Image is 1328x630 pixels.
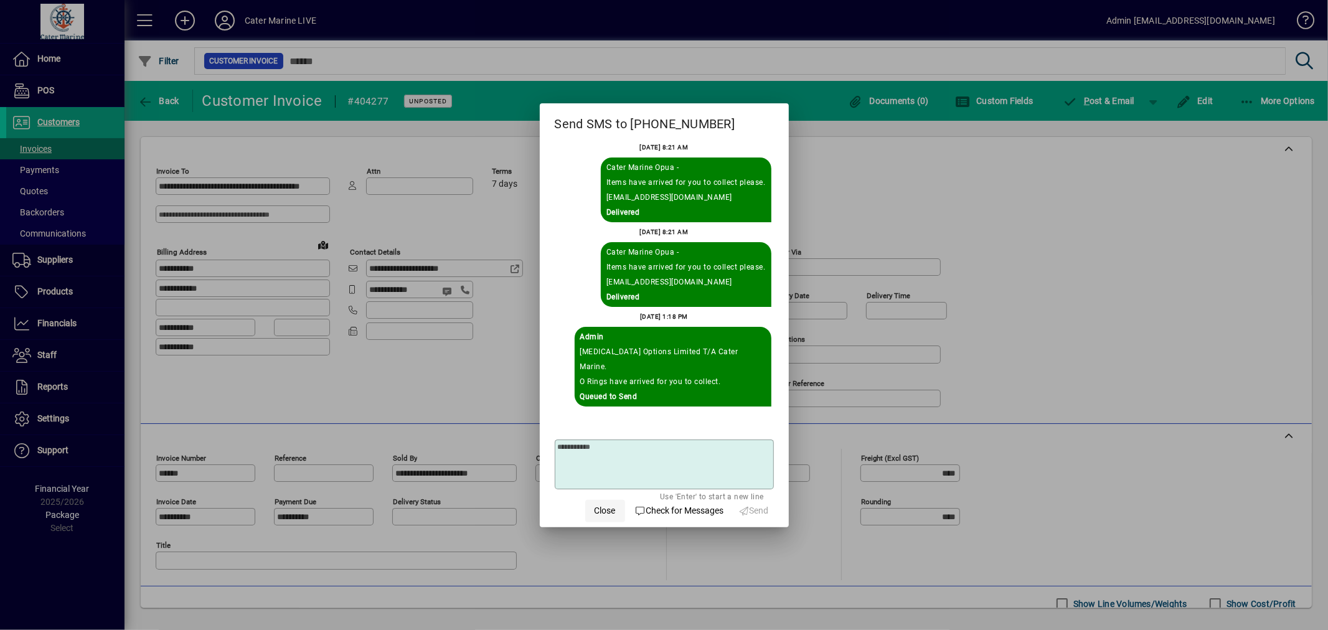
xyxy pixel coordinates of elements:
span: Close [595,504,616,517]
span: Check for Messages [635,504,724,517]
div: Cater Marine Opua - Items have arrived for you to collect please. [EMAIL_ADDRESS][DOMAIN_NAME] [606,245,766,289]
div: [DATE] 8:21 AM [640,140,689,155]
button: Close [585,500,625,522]
div: Sent By [580,329,766,344]
div: [DATE] 1:18 PM [640,309,688,324]
button: Check for Messages [630,500,729,522]
div: Delivered [606,289,766,304]
div: [MEDICAL_DATA] Options Limited T/A Cater Marine. O Rings have arrived for you to collect. [580,344,766,389]
div: Queued to Send [580,389,766,404]
div: Cater Marine Opua - Items have arrived for you to collect please. [EMAIL_ADDRESS][DOMAIN_NAME] [606,160,766,205]
mat-hint: Use 'Enter' to start a new line [660,489,763,503]
div: [DATE] 8:21 AM [640,225,689,240]
div: Delivered [606,205,766,220]
h2: Send SMS to [PHONE_NUMBER] [540,103,789,139]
